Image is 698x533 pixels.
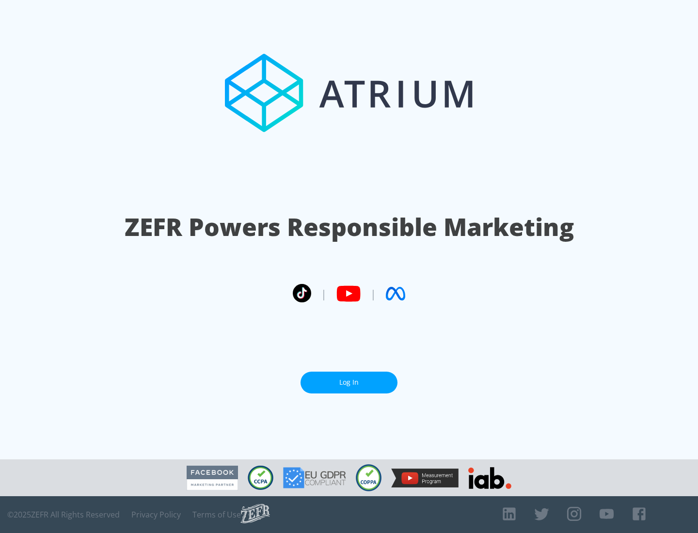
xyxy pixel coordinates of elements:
img: YouTube Measurement Program [391,469,459,487]
img: Facebook Marketing Partner [187,466,238,490]
img: IAB [468,467,511,489]
img: CCPA Compliant [248,466,273,490]
img: COPPA Compliant [356,464,381,491]
img: GDPR Compliant [283,467,346,488]
span: | [370,286,376,301]
span: | [321,286,327,301]
span: © 2025 ZEFR All Rights Reserved [7,510,120,519]
a: Terms of Use [192,510,241,519]
h1: ZEFR Powers Responsible Marketing [125,210,574,244]
a: Log In [301,372,397,393]
a: Privacy Policy [131,510,181,519]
